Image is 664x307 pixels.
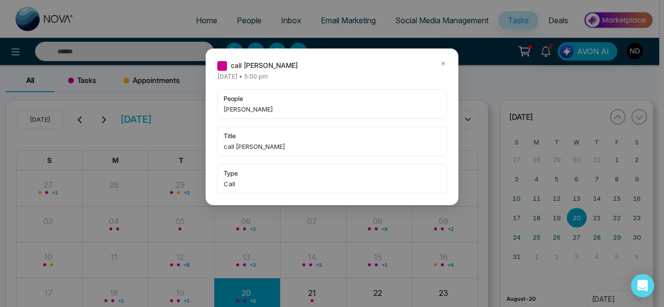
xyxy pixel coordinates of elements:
[217,73,268,80] span: [DATE] • 5:00 pm
[231,60,298,71] span: call [PERSON_NAME]
[224,131,440,141] span: title
[224,104,440,114] span: [PERSON_NAME]
[224,168,440,178] span: type
[224,142,440,151] span: call [PERSON_NAME]
[224,94,440,103] span: people
[631,274,654,297] div: Open Intercom Messenger
[224,179,440,189] span: Call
